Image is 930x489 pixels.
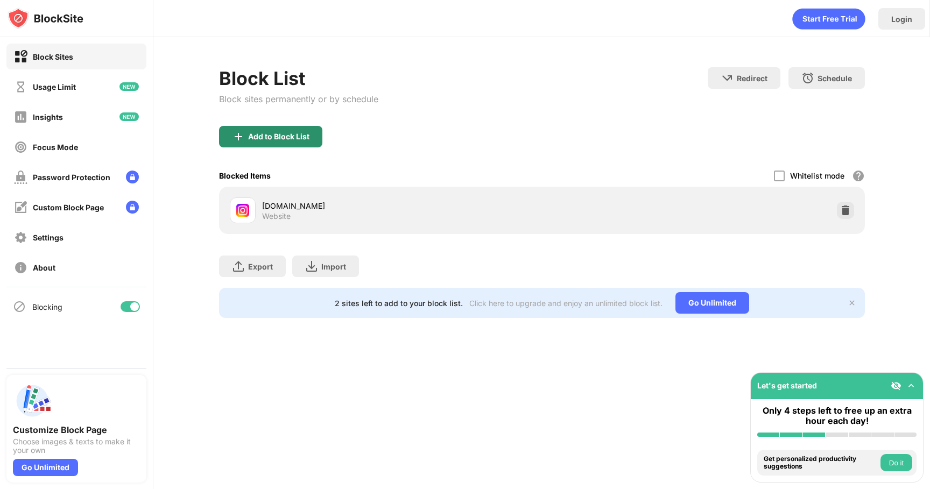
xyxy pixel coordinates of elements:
[891,15,912,24] div: Login
[33,263,55,272] div: About
[32,302,62,311] div: Blocking
[219,171,271,180] div: Blocked Items
[818,74,852,83] div: Schedule
[262,200,542,211] div: [DOMAIN_NAME]
[335,299,463,308] div: 2 sites left to add to your block list.
[14,171,27,184] img: password-protection-off.svg
[675,292,749,314] div: Go Unlimited
[33,112,63,122] div: Insights
[891,380,901,391] img: eye-not-visible.svg
[880,454,912,471] button: Do it
[33,52,73,61] div: Block Sites
[126,171,139,183] img: lock-menu.svg
[14,140,27,154] img: focus-off.svg
[764,455,878,471] div: Get personalized productivity suggestions
[33,173,110,182] div: Password Protection
[13,381,52,420] img: push-custom-page.svg
[13,437,140,455] div: Choose images & texts to make it your own
[219,94,378,104] div: Block sites permanently or by schedule
[14,80,27,94] img: time-usage-off.svg
[262,211,291,221] div: Website
[321,262,346,271] div: Import
[757,406,917,426] div: Only 4 steps left to free up an extra hour each day!
[469,299,663,308] div: Click here to upgrade and enjoy an unlimited block list.
[13,459,78,476] div: Go Unlimited
[33,143,78,152] div: Focus Mode
[757,381,817,390] div: Let's get started
[119,112,139,121] img: new-icon.svg
[792,8,865,30] div: animation
[219,67,378,89] div: Block List
[14,231,27,244] img: settings-off.svg
[248,262,273,271] div: Export
[8,8,83,29] img: logo-blocksite.svg
[790,171,844,180] div: Whitelist mode
[14,261,27,274] img: about-off.svg
[14,201,27,214] img: customize-block-page-off.svg
[236,204,249,217] img: favicons
[906,380,917,391] img: omni-setup-toggle.svg
[848,299,856,307] img: x-button.svg
[13,300,26,313] img: blocking-icon.svg
[14,110,27,124] img: insights-off.svg
[248,132,309,141] div: Add to Block List
[33,203,104,212] div: Custom Block Page
[33,233,64,242] div: Settings
[126,201,139,214] img: lock-menu.svg
[119,82,139,91] img: new-icon.svg
[14,50,27,63] img: block-on.svg
[33,82,76,91] div: Usage Limit
[737,74,767,83] div: Redirect
[13,424,140,435] div: Customize Block Page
